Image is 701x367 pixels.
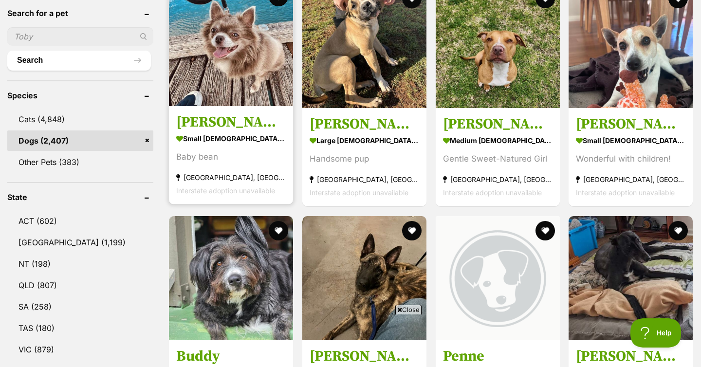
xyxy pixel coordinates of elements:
img: Jade - Dutch Shepherd Dog [302,216,426,340]
h3: [PERSON_NAME], the greyhound [576,347,685,366]
div: Wonderful with children! [576,153,685,166]
a: QLD (807) [7,275,153,295]
strong: [GEOGRAPHIC_DATA], [GEOGRAPHIC_DATA] [310,173,419,186]
iframe: Help Scout Beacon - Open [630,318,682,348]
strong: [GEOGRAPHIC_DATA], [GEOGRAPHIC_DATA] [576,173,685,186]
a: Other Pets (383) [7,152,153,172]
button: favourite [535,221,554,240]
div: Gentle Sweet-Natured Girl [443,153,553,166]
button: favourite [269,221,288,240]
iframe: Advertisement [173,318,528,362]
img: Buddy - Old English Sheepdog [169,216,293,340]
input: Toby [7,27,153,46]
a: NT (198) [7,254,153,274]
a: Cats (4,848) [7,109,153,129]
div: Baby bean [176,151,286,164]
h3: [PERSON_NAME] [443,115,553,134]
a: [PERSON_NAME] medium [DEMOGRAPHIC_DATA] Dog Gentle Sweet-Natured Girl [GEOGRAPHIC_DATA], [GEOGRAP... [436,108,560,207]
h3: [PERSON_NAME] [576,115,685,134]
span: Interstate adoption unavailable [310,189,408,197]
button: Search [7,51,151,70]
span: Close [395,305,422,314]
a: VIC (879) [7,339,153,360]
a: ACT (602) [7,211,153,231]
header: Species [7,91,153,100]
strong: small [DEMOGRAPHIC_DATA] Dog [576,134,685,148]
button: favourite [402,221,422,240]
strong: [GEOGRAPHIC_DATA], [GEOGRAPHIC_DATA] [443,173,553,186]
strong: medium [DEMOGRAPHIC_DATA] Dog [443,134,553,148]
a: [PERSON_NAME] small [DEMOGRAPHIC_DATA] Dog Wonderful with children! [GEOGRAPHIC_DATA], [GEOGRAPHI... [569,108,693,207]
h3: [PERSON_NAME] [PERSON_NAME] [176,113,286,132]
span: Interstate adoption unavailable [176,187,275,195]
a: TAS (180) [7,318,153,338]
button: favourite [668,221,688,240]
strong: [GEOGRAPHIC_DATA], [GEOGRAPHIC_DATA] [176,171,286,184]
strong: small [DEMOGRAPHIC_DATA] Dog [176,132,286,146]
span: Interstate adoption unavailable [576,189,675,197]
strong: large [DEMOGRAPHIC_DATA] Dog [310,134,419,148]
h3: Penne [443,347,553,366]
a: Dogs (2,407) [7,130,153,151]
header: State [7,193,153,202]
img: Blakey, the greyhound - Greyhound Dog [569,216,693,340]
span: Interstate adoption unavailable [443,189,542,197]
a: [PERSON_NAME] [PERSON_NAME] large [DEMOGRAPHIC_DATA] Dog Handsome pup [GEOGRAPHIC_DATA], [GEOGRAP... [302,108,426,207]
a: SA (258) [7,296,153,317]
div: Handsome pup [310,153,419,166]
header: Search for a pet [7,9,153,18]
a: [GEOGRAPHIC_DATA] (1,199) [7,232,153,253]
h3: [PERSON_NAME] [PERSON_NAME] [310,115,419,134]
a: [PERSON_NAME] [PERSON_NAME] small [DEMOGRAPHIC_DATA] Dog Baby bean [GEOGRAPHIC_DATA], [GEOGRAPHIC... [169,106,293,205]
